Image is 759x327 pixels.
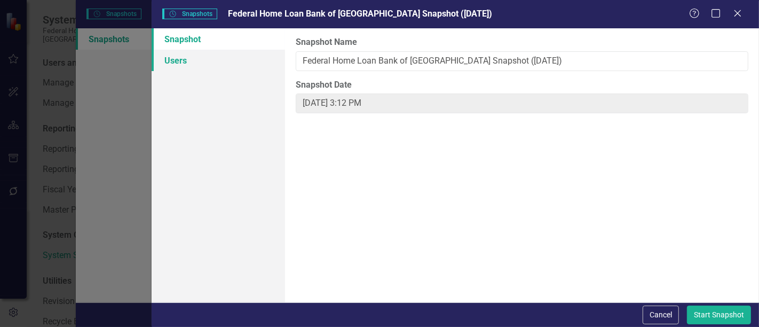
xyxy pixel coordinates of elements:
[643,306,679,324] button: Cancel
[687,306,751,324] button: Start Snapshot
[162,9,217,19] span: Snapshots
[296,79,748,91] label: Snapshot Date
[152,28,285,50] a: Snapshot
[296,36,748,49] label: Snapshot Name
[228,9,492,19] span: Federal Home Loan Bank of [GEOGRAPHIC_DATA] Snapshot ([DATE])
[152,50,285,71] a: Users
